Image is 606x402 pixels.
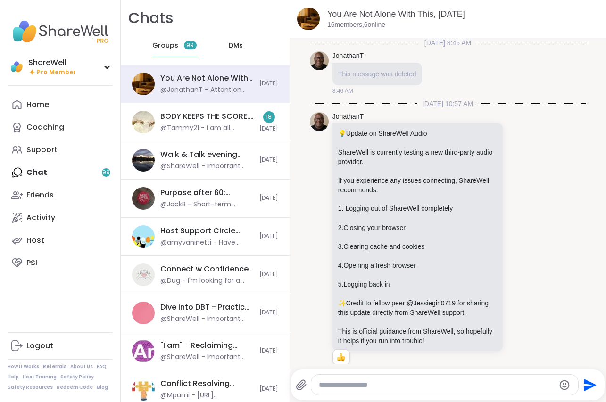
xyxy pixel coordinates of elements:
span: This message was deleted [338,70,416,78]
div: Coaching [26,122,64,132]
div: @Tammy21 - i am all prepared with my summation..but as you know I am a blind person so I will nee... [160,123,254,133]
div: @ShareWell - Important update: Your host can no longer attend this session but you can still conn... [160,314,254,324]
div: Home [26,99,49,110]
div: BODY KEEPS THE SCORE: TECHNICS BEYOND TRAUMA, [DATE] [160,111,254,122]
a: Blog [97,384,108,391]
div: Walk & Talk evening pop up, [DATE] [160,149,254,160]
span: 8:46 AM [332,87,353,95]
span: [DATE] 10:57 AM [417,99,479,108]
span: ✨ [338,299,346,307]
p: 3.Clearing cache and cookies [338,242,497,251]
p: 5.Logging back in [338,279,497,289]
span: 99 [186,41,194,49]
li: Logging out of ShareWell completely [338,204,497,213]
div: @ShareWell - Important update: Your host can no longer attend this session but you can still conn... [160,353,254,362]
img: Connect w Confidence: 💕 Online Dating 💕, Sep 10 [132,263,155,286]
a: You Are Not Alone With This, [DATE] [327,9,465,19]
a: Safety Policy [60,374,94,380]
div: Support [26,145,58,155]
a: Safety Resources [8,384,53,391]
div: Connect w Confidence: 💕 Online Dating 💕, [DATE] [160,264,254,274]
img: You Are Not Alone With This, Sep 10 [132,73,155,95]
p: This is official guidance from ShareWell, so hopefully it helps if you run into trouble! [338,327,497,345]
h1: Chats [128,8,174,29]
a: Host Training [23,374,57,380]
a: Referrals [43,363,66,370]
img: Purpose after 60: Turning Vision into Action, Sep 11 [132,187,155,210]
div: Activity [26,213,55,223]
button: Emoji picker [559,379,570,391]
span: [DATE] [259,385,278,393]
p: 4.Opening a fresh browser [338,261,497,270]
span: 💡 [338,130,346,137]
a: About Us [70,363,93,370]
span: Groups [152,41,178,50]
a: Logout [8,335,113,357]
span: Pro Member [37,68,76,76]
img: Host Support Circle (have hosted 1+ session), Sep 09 [132,225,155,248]
img: BODY KEEPS THE SCORE: TECHNICS BEYOND TRAUMA, Sep 10 [132,111,155,133]
span: [DATE] [259,232,278,240]
a: How It Works [8,363,39,370]
div: @Dug - I'm looking for a woman with genuine burning desire who will fit in my frame and be a comp... [160,276,254,286]
div: Host Support Circle (have hosted 1+ session), [DATE] [160,226,254,236]
p: Credit to fellow peer @Jessiegirl0719 for sharing this update directly from ShareWell support. [338,298,497,317]
img: https://sharewell-space-live.sfo3.digitaloceanspaces.com/user-generated/0e2c5150-e31e-4b6a-957d-4... [310,51,329,70]
span: [DATE] [259,309,278,317]
p: 2.Closing your browser [338,223,497,232]
div: Reaction list [333,350,349,365]
img: ShareWell [9,59,25,74]
button: Send [579,374,600,395]
img: Walk & Talk evening pop up, Sep 10 [132,149,155,172]
span: [DATE] [259,80,278,88]
a: Activity [8,206,113,229]
img: "I am" - Reclaiming yourself after emotional abuse, Sep 11 [132,340,155,362]
a: JonathanT [332,51,364,61]
div: Logout [26,341,53,351]
img: Dive into DBT - Practice & Reflect, Sep 10 [132,302,155,324]
div: @Mpumi - [URL][DOMAIN_NAME] [160,391,254,400]
a: Redeem Code [57,384,93,391]
div: @JackB - Short-term SMART Goals: A.9. Exercise at the gym at least five times every two weeks. B.... [160,200,254,209]
span: [DATE] [259,194,278,202]
a: Host [8,229,113,252]
a: Help [8,374,19,380]
img: https://sharewell-space-live.sfo3.digitaloceanspaces.com/user-generated/0e2c5150-e31e-4b6a-957d-4... [310,112,329,131]
p: ShareWell is currently testing a new third-party audio provider. [338,148,497,166]
div: Friends [26,190,54,200]
div: @ShareWell - Important update: Your host can no longer attend this session but you can still conn... [160,162,254,171]
a: Friends [8,184,113,206]
a: FAQ [97,363,107,370]
a: Support [8,139,113,161]
div: Host [26,235,44,246]
span: [DATE] [259,156,278,164]
a: Home [8,93,113,116]
div: Purpose after 60: Turning Vision into Action, [DATE] [160,188,254,198]
a: Coaching [8,116,113,139]
img: ShareWell Nav Logo [8,15,113,48]
span: [DATE] [259,271,278,279]
div: Dive into DBT - Practice & Reflect, [DATE] [160,302,254,312]
button: Reactions: like [336,353,346,361]
p: Update on ShareWell Audio [338,129,497,138]
a: PSI [8,252,113,274]
a: JonathanT [332,112,364,122]
div: @JonathanT - Attention Everyone: The video is not working on Chrome or Edge for me. I am working ... [160,85,254,95]
textarea: Type your message [319,380,555,390]
img: Conflict Resolving Communication, Sep 10 [132,378,155,401]
div: @amyvaninetti - Have reported to our team 😔 [160,238,254,247]
span: [DATE] [259,125,278,133]
img: You Are Not Alone With This, Sep 10 [297,8,320,30]
span: DMs [229,41,243,50]
div: You Are Not Alone With This, [DATE] [160,73,254,83]
span: [DATE] [259,347,278,355]
div: ShareWell [28,57,76,68]
div: Conflict Resolving Communication, [DATE] [160,378,254,389]
div: PSI [26,258,37,268]
div: 18 [263,111,275,123]
span: [DATE] 8:46 AM [419,38,477,48]
div: "I am" - Reclaiming yourself after emotional abuse, [DATE] [160,340,254,351]
p: If you experience any issues connecting, ShareWell recommends: [338,176,497,195]
p: 16 members, 6 online [327,20,385,30]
